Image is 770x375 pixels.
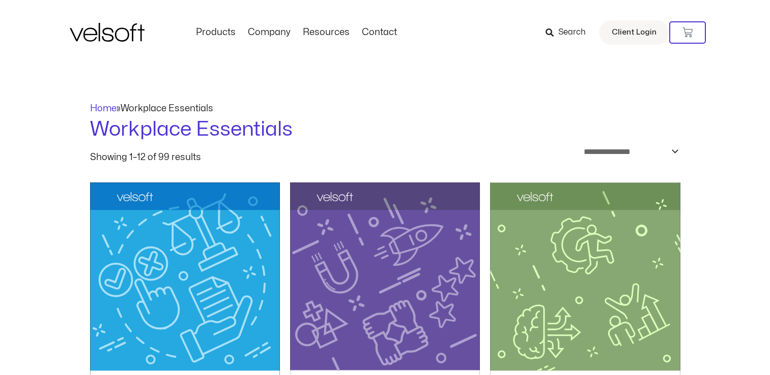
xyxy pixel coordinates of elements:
span: Search [558,26,586,39]
img: Velsoft Training Materials [70,23,145,42]
nav: Menu [190,27,403,38]
h1: Workplace Essentials [90,115,680,144]
a: Home [90,104,117,113]
a: Search [546,24,593,41]
span: » [90,104,213,113]
p: Showing 1–12 of 99 results [90,153,201,162]
a: CompanyMenu Toggle [242,27,297,38]
span: Client Login [612,26,657,39]
a: ProductsMenu Toggle [190,27,242,38]
select: Shop order [577,144,680,160]
a: ContactMenu Toggle [356,27,403,38]
span: Workplace Essentials [121,104,213,113]
a: Client Login [599,20,669,45]
a: ResourcesMenu Toggle [297,27,356,38]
